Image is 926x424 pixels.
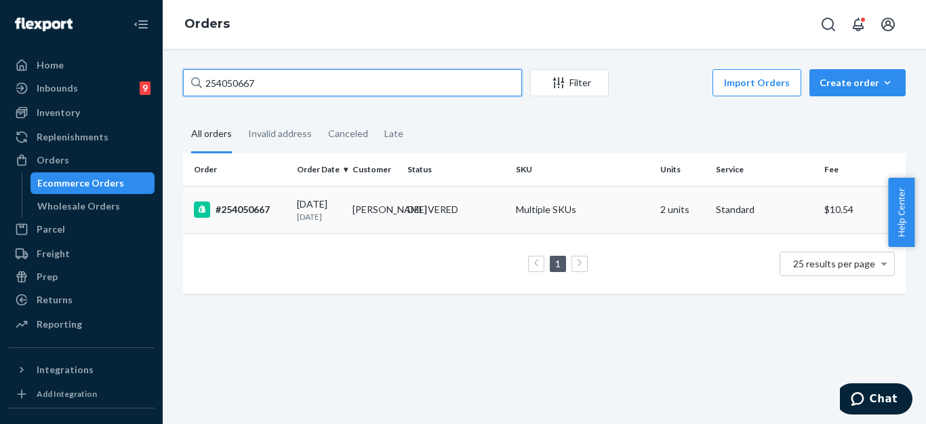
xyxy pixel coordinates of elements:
[37,130,108,144] div: Replenishments
[37,106,80,119] div: Inventory
[297,197,342,223] div: [DATE]
[845,11,872,38] button: Open notifications
[8,102,155,123] a: Inventory
[8,54,155,76] a: Home
[655,186,710,233] td: 2 units
[37,223,65,236] div: Parcel
[328,116,368,151] div: Canceled
[819,186,906,233] td: $10.54
[140,81,150,95] div: 9
[874,11,902,38] button: Open account menu
[37,153,69,167] div: Orders
[510,186,655,233] td: Multiple SKUs
[37,363,94,377] div: Integrations
[809,69,906,96] button: Create order
[174,5,241,44] ol: breadcrumbs
[8,313,155,335] a: Reporting
[8,359,155,381] button: Integrations
[8,149,155,171] a: Orders
[552,258,563,269] a: Page 1 is your current page
[291,153,347,186] th: Order Date
[8,289,155,311] a: Returns
[37,270,58,284] div: Prep
[888,178,914,247] button: Help Center
[384,116,403,151] div: Late
[37,81,78,95] div: Inbounds
[183,153,291,186] th: Order
[8,218,155,240] a: Parcel
[793,258,875,269] span: 25 results per page
[531,76,608,90] div: Filter
[191,116,232,153] div: All orders
[716,203,813,216] p: Standard
[31,195,155,217] a: Wholesale Orders
[37,293,73,307] div: Returns
[15,18,73,31] img: Flexport logo
[655,153,710,186] th: Units
[127,11,155,38] button: Close Navigation
[37,199,120,213] div: Wholesale Orders
[37,247,70,261] div: Freight
[8,126,155,148] a: Replenishments
[530,69,609,96] button: Filter
[37,58,64,72] div: Home
[347,186,403,233] td: [PERSON_NAME]
[37,317,82,331] div: Reporting
[819,153,906,186] th: Fee
[297,211,342,223] p: [DATE]
[353,163,397,175] div: Customer
[712,69,801,96] button: Import Orders
[402,153,510,186] th: Status
[840,383,912,417] iframe: Opens a widget where you can chat to one of our agents
[710,153,819,186] th: Service
[8,386,155,402] a: Add Integration
[8,243,155,265] a: Freight
[248,116,312,151] div: Invalid address
[8,77,155,99] a: Inbounds9
[184,16,230,31] a: Orders
[8,266,155,288] a: Prep
[37,388,97,400] div: Add Integration
[815,11,842,38] button: Open Search Box
[407,203,458,216] div: DELIVERED
[820,76,895,90] div: Create order
[183,69,522,96] input: Search orders
[37,176,124,190] div: Ecommerce Orders
[31,172,155,194] a: Ecommerce Orders
[510,153,655,186] th: SKU
[194,201,286,218] div: #254050667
